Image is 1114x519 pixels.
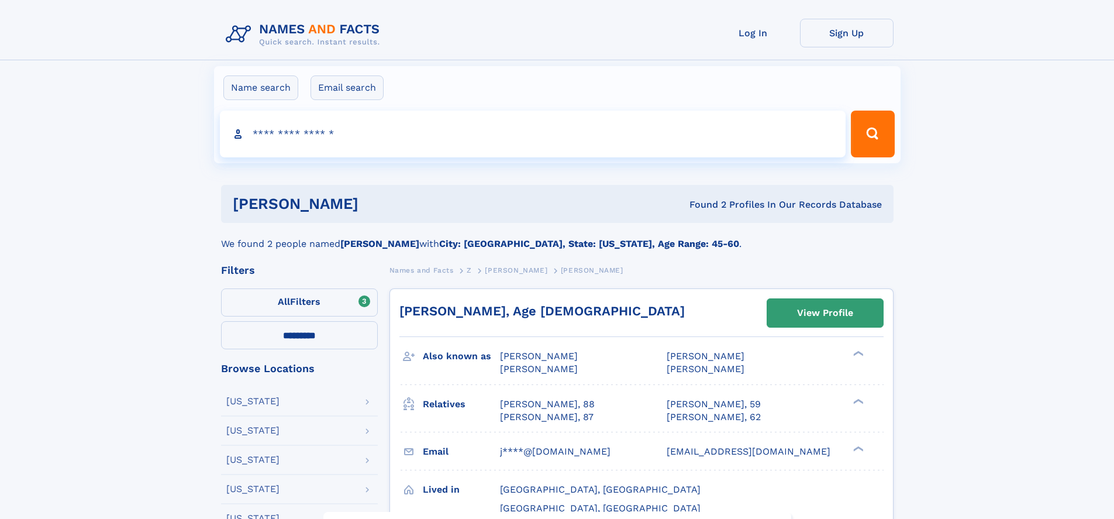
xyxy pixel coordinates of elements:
[223,75,298,100] label: Name search
[423,442,500,462] h3: Email
[311,75,384,100] label: Email search
[850,445,864,452] div: ❯
[423,346,500,366] h3: Also known as
[340,238,419,249] b: [PERSON_NAME]
[850,397,864,405] div: ❯
[524,198,882,211] div: Found 2 Profiles In Our Records Database
[423,480,500,500] h3: Lived in
[667,350,744,362] span: [PERSON_NAME]
[221,288,378,317] label: Filters
[800,19,894,47] a: Sign Up
[278,296,290,307] span: All
[467,263,472,277] a: Z
[389,263,454,277] a: Names and Facts
[485,266,547,274] span: [PERSON_NAME]
[561,266,623,274] span: [PERSON_NAME]
[399,304,685,318] a: [PERSON_NAME], Age [DEMOGRAPHIC_DATA]
[226,455,280,465] div: [US_STATE]
[485,263,547,277] a: [PERSON_NAME]
[220,111,846,157] input: search input
[467,266,472,274] span: Z
[500,411,594,424] a: [PERSON_NAME], 87
[797,300,853,326] div: View Profile
[667,398,761,411] a: [PERSON_NAME], 59
[767,299,883,327] a: View Profile
[226,426,280,435] div: [US_STATE]
[226,397,280,406] div: [US_STATE]
[667,446,830,457] span: [EMAIL_ADDRESS][DOMAIN_NAME]
[706,19,800,47] a: Log In
[221,223,894,251] div: We found 2 people named with .
[500,398,595,411] a: [PERSON_NAME], 88
[221,265,378,276] div: Filters
[423,394,500,414] h3: Relatives
[667,411,761,424] a: [PERSON_NAME], 62
[226,484,280,494] div: [US_STATE]
[221,19,389,50] img: Logo Names and Facts
[500,363,578,374] span: [PERSON_NAME]
[667,363,744,374] span: [PERSON_NAME]
[500,484,701,495] span: [GEOGRAPHIC_DATA], [GEOGRAPHIC_DATA]
[850,350,864,358] div: ❯
[439,238,739,249] b: City: [GEOGRAPHIC_DATA], State: [US_STATE], Age Range: 45-60
[851,111,894,157] button: Search Button
[221,363,378,374] div: Browse Locations
[500,503,701,514] span: [GEOGRAPHIC_DATA], [GEOGRAPHIC_DATA]
[500,350,578,362] span: [PERSON_NAME]
[233,197,524,211] h1: [PERSON_NAME]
